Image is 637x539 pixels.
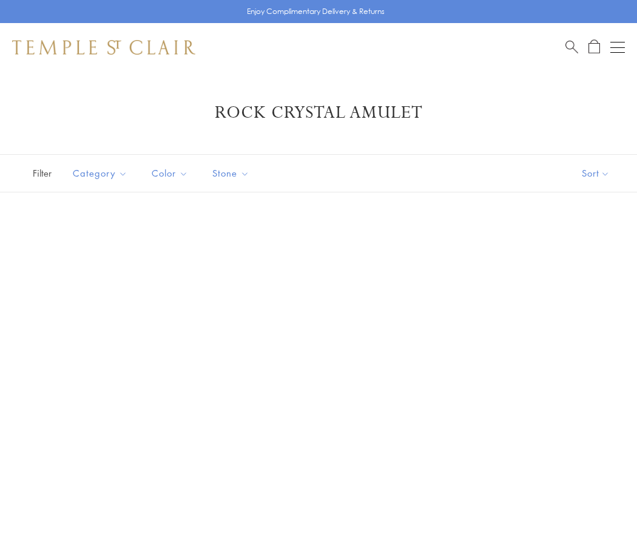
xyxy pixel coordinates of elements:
[203,160,258,187] button: Stone
[30,102,607,124] h1: Rock Crystal Amulet
[12,40,195,55] img: Temple St. Clair
[554,155,637,192] button: Show sort by
[146,166,197,181] span: Color
[67,166,136,181] span: Category
[143,160,197,187] button: Color
[588,39,600,55] a: Open Shopping Bag
[565,39,578,55] a: Search
[247,5,385,18] p: Enjoy Complimentary Delivery & Returns
[64,160,136,187] button: Category
[206,166,258,181] span: Stone
[610,40,625,55] button: Open navigation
